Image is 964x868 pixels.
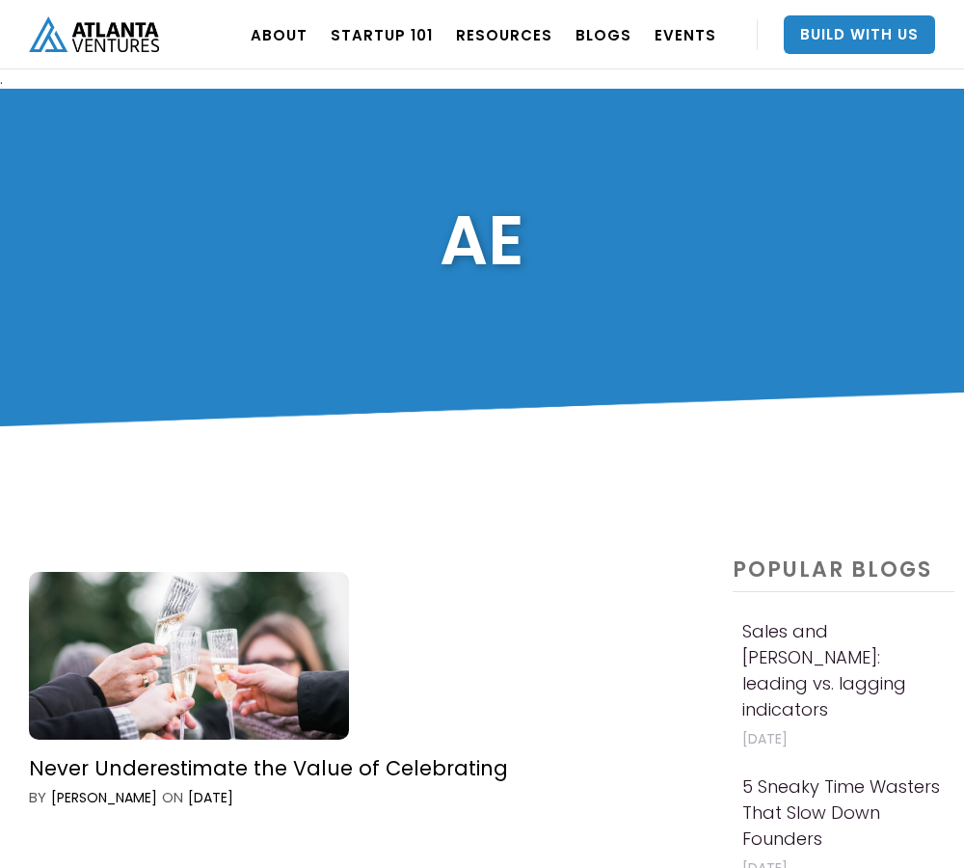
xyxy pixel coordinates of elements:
[331,8,433,62] a: Startup 101
[655,8,716,62] a: EVENTS
[29,788,46,807] div: by
[784,15,935,54] a: Build With Us
[251,8,308,62] a: ABOUT
[742,618,945,722] h4: Sales and [PERSON_NAME]: leading vs. lagging indicators
[742,727,945,751] p: [DATE]
[10,546,707,833] a: Never Underestimate the Value of Celebratingby[PERSON_NAME]ON[DATE]
[456,8,552,62] a: RESOURCES
[188,788,233,807] div: [DATE]
[576,8,631,62] a: BLOGS
[51,788,157,807] div: [PERSON_NAME]
[742,773,945,852] h4: 5 Sneaky Time Wasters That Slow Down Founders
[162,788,183,807] div: ON
[733,611,954,761] a: Sales and [PERSON_NAME]: leading vs. lagging indicators[DATE]
[733,558,954,592] h4: popular BLOGS
[29,755,508,781] div: Never Underestimate the Value of Celebrating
